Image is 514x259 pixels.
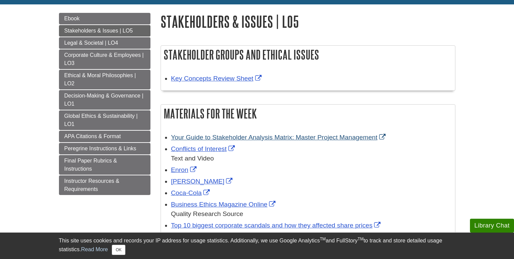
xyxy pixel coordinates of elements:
[171,166,198,173] a: Link opens in new window
[161,46,455,64] h2: Stakeholder Groups and Ethical Issues
[59,49,150,69] a: Corporate Culture & Employees | LO3
[171,178,234,185] a: Link opens in new window
[59,13,150,195] div: Guide Page Menu
[64,52,144,66] span: Corporate Culture & Employees | LO3
[59,25,150,37] a: Stakeholders & Issues | LO5
[59,155,150,175] a: Final Paper Rubrics & Instructions
[64,28,133,34] span: Stakeholders & Issues | LO5
[470,219,514,233] button: Library Chat
[59,37,150,49] a: Legal & Societal | LO4
[59,143,150,154] a: Peregrine Instructions & Links
[64,158,117,172] span: Final Paper Rubrics & Instructions
[171,154,452,164] div: Text and Video
[358,237,364,241] sup: TM
[59,175,150,195] a: Instructor Resources & Requirements
[64,93,144,107] span: Decision-Making & Governance | LO1
[64,113,138,127] span: Global Ethics & Sustainability | LO1
[64,72,136,86] span: Ethical & Moral Philosophies | LO2
[171,201,277,208] a: Link opens in new window
[64,40,118,46] span: Legal & Societal | LO4
[59,131,150,142] a: APA Citations & Format
[59,70,150,89] a: Ethical & Moral Philosophies | LO2
[59,110,150,130] a: Global Ethics & Sustainability | LO1
[59,13,150,24] a: Ebook
[171,134,387,141] a: Link opens in new window
[171,145,237,152] a: Link opens in new window
[112,245,125,255] button: Close
[171,209,452,219] div: Quality Research Source
[171,75,263,82] a: Link opens in new window
[64,146,137,151] span: Peregrine Instructions & Links
[171,222,383,229] a: Link opens in new window
[171,189,212,196] a: Link opens in new window
[64,16,80,21] span: Ebook
[64,178,120,192] span: Instructor Resources & Requirements
[59,90,150,110] a: Decision-Making & Governance | LO1
[59,237,455,255] div: This site uses cookies and records your IP address for usage statistics. Additionally, we use Goo...
[161,105,455,123] h2: Materials for the Week
[161,13,455,30] h1: Stakeholders & Issues | LO5
[81,246,108,252] a: Read More
[64,133,121,139] span: APA Citations & Format
[320,237,326,241] sup: TM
